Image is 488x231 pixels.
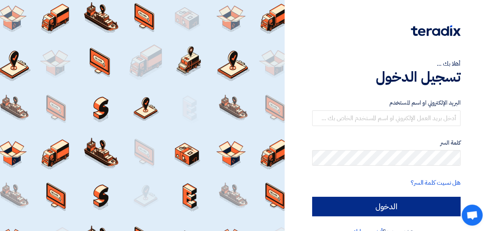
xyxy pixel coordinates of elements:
[312,68,460,86] h1: تسجيل الدخول
[312,138,460,147] label: كلمة السر
[411,25,460,36] img: Teradix logo
[312,98,460,107] label: البريد الإلكتروني او اسم المستخدم
[312,197,460,216] input: الدخول
[312,110,460,126] input: أدخل بريد العمل الإلكتروني او اسم المستخدم الخاص بك ...
[312,59,460,68] div: أهلا بك ...
[411,178,460,187] a: هل نسيت كلمة السر؟
[462,205,483,226] a: Open chat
